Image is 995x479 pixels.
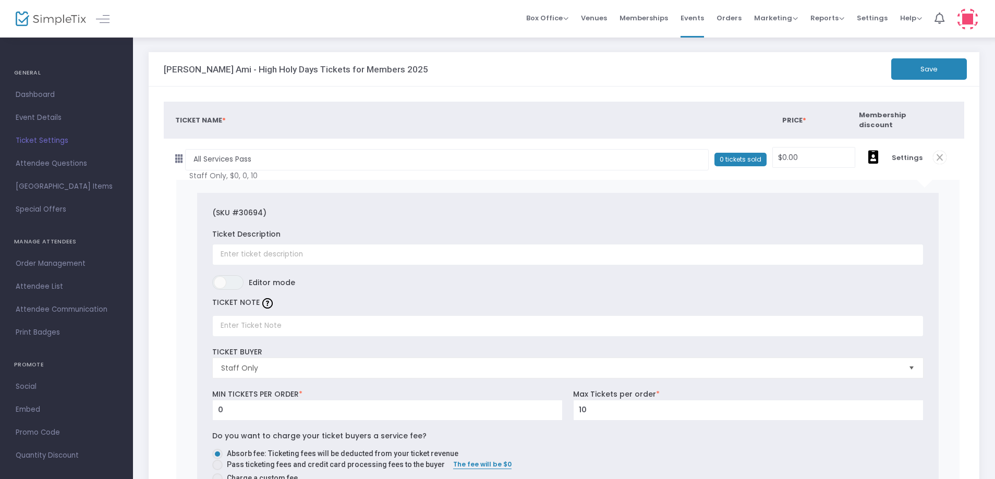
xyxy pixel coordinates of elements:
[782,115,806,125] span: Price
[859,110,906,130] span: Membership discount
[227,449,458,458] span: Absorb fee: Ticketing fees will be deducted from your ticket revenue
[175,115,226,125] span: Ticket Name
[14,231,119,252] h4: MANAGE ATTENDEES
[212,389,302,400] label: MIN TICKETS PER ORDER
[16,280,117,293] span: Attendee List
[16,303,117,316] span: Attendee Communication
[526,13,568,23] span: Box Office
[714,153,767,166] span: 0 tickets sold
[16,380,117,394] span: Social
[573,389,660,400] label: Max Tickets per order
[14,354,119,375] h4: PROMOTE
[16,134,117,148] span: Ticket Settings
[212,297,260,308] label: TICKET NOTE
[189,170,659,181] span: Staff Only, $0, 0, 10
[16,111,117,125] span: Event Details
[453,460,512,469] span: The fee will be $0
[754,13,798,23] span: Marketing
[857,5,888,31] span: Settings
[717,5,742,31] span: Orders
[221,363,900,373] span: Staff Only
[212,207,266,218] label: (SKU #30694)
[212,431,427,441] label: Do you want to charge your ticket buyers a service fee?
[212,229,281,240] label: Ticket Description
[16,403,117,416] span: Embed
[212,244,924,265] input: Enter ticket description
[262,298,273,309] img: question-mark
[773,148,854,167] input: Price
[904,358,919,378] button: Select
[16,180,117,193] span: [GEOGRAPHIC_DATA] Items
[900,13,922,23] span: Help
[164,64,428,75] h3: [PERSON_NAME] Ami - High Holy Days Tickets for Members 2025
[16,88,117,102] span: Dashboard
[892,153,923,163] span: Settings
[185,149,709,170] input: Early bird, rsvp, etc...
[212,315,924,337] input: Enter Ticket Note
[16,257,117,271] span: Order Management
[16,449,117,462] span: Quantity Discount
[16,157,117,170] span: Attendee Questions
[16,326,117,339] span: Print Badges
[581,5,607,31] span: Venues
[16,203,117,216] span: Special Offers
[14,63,119,83] h4: GENERAL
[810,13,844,23] span: Reports
[249,275,295,290] span: Editor mode
[16,426,117,439] span: Promo Code
[681,5,704,31] span: Events
[223,459,445,470] span: Pass ticketing fees and credit card processing fees to the buyer
[620,5,668,31] span: Memberships
[212,347,262,358] label: TICKET BUYER
[891,58,967,80] button: Save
